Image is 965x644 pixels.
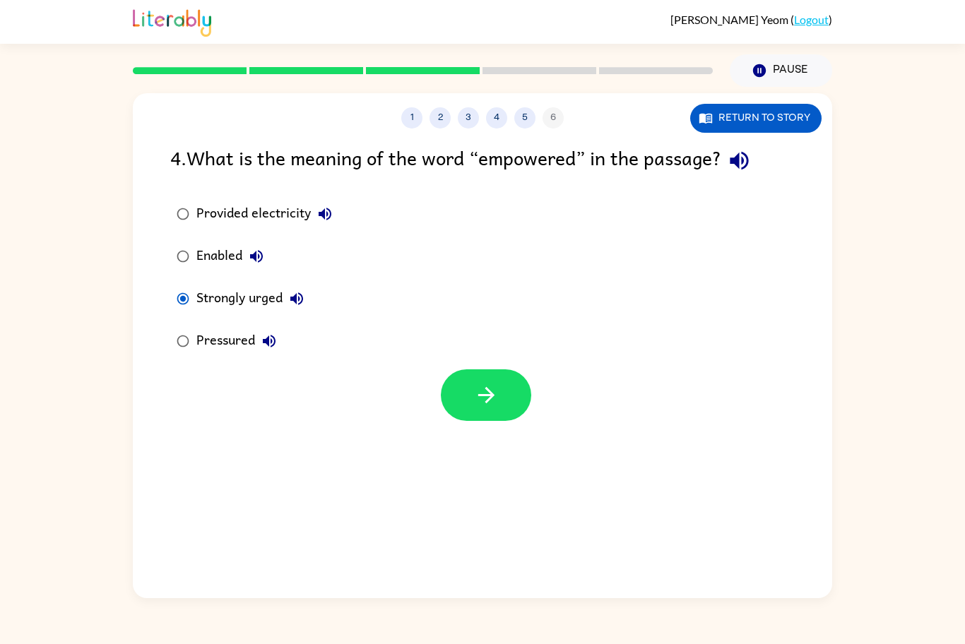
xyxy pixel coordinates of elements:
button: 5 [514,107,535,129]
button: Pressured [255,327,283,355]
div: Enabled [196,242,271,270]
div: Strongly urged [196,285,311,313]
img: Literably [133,6,211,37]
button: 2 [430,107,451,129]
button: Return to story [690,104,822,133]
button: 3 [458,107,479,129]
button: Enabled [242,242,271,270]
button: 1 [401,107,422,129]
div: Provided electricity [196,200,339,228]
span: [PERSON_NAME] Yeom [670,13,791,26]
a: Logout [794,13,829,26]
button: Pause [730,54,832,87]
div: ( ) [670,13,832,26]
div: Pressured [196,327,283,355]
div: 4 . What is the meaning of the word “empowered” in the passage? [170,143,795,179]
button: Provided electricity [311,200,339,228]
button: Strongly urged [283,285,311,313]
button: 4 [486,107,507,129]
